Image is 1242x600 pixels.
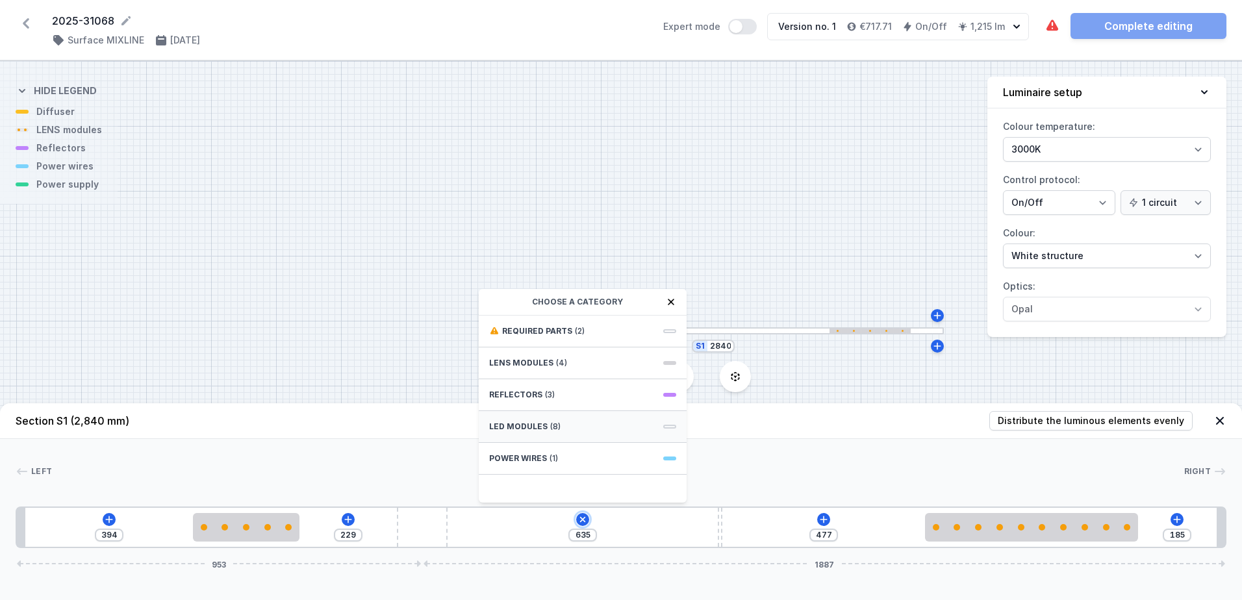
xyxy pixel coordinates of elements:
[1003,276,1211,321] label: Optics:
[817,513,830,526] button: Add element
[342,513,355,526] button: Add element
[1121,190,1211,215] select: Control protocol:
[1003,137,1211,162] select: Colour temperature:
[666,297,676,307] button: Close window
[120,14,133,27] button: Rename project
[556,358,567,368] span: (4)
[813,530,834,540] input: Dimension [mm]
[16,413,129,429] h4: Section S1
[1167,530,1187,540] input: Dimension [mm]
[767,13,1029,40] button: Version no. 1€717.71On/Off1,215 lm
[989,411,1193,431] button: Distribute the luminous elements evenly
[70,414,129,427] span: (2,840 mm)
[489,453,547,464] span: Power wires
[572,530,593,540] input: Dimension [mm]
[16,74,97,105] button: Hide legend
[545,390,555,400] span: (3)
[925,513,1137,542] div: 10 LENS module 500mm 54°
[193,513,299,542] div: 5 LENS module 250mm 54°
[778,20,836,33] div: Version no. 1
[1003,84,1082,100] h4: Luminaire setup
[1003,169,1211,215] label: Control protocol:
[34,84,97,97] h4: Hide legend
[574,510,592,529] button: Add element
[663,19,757,34] label: Expert mode
[1003,116,1211,162] label: Colour temperature:
[998,414,1184,427] span: Distribute the luminous elements evenly
[207,560,231,568] span: 953
[728,19,757,34] button: Expert mode
[1184,466,1211,477] span: Right
[1003,223,1211,268] label: Colour:
[970,20,1005,33] h4: 1,215 lm
[550,421,561,432] span: (8)
[52,13,648,29] form: 2025-31068
[809,560,839,568] span: 1887
[1003,297,1211,321] select: Optics:
[550,453,558,464] span: (1)
[338,530,359,540] input: Dimension [mm]
[1171,513,1184,526] button: Add element
[859,20,892,33] h4: €717.71
[1003,190,1115,215] select: Control protocol:
[1003,244,1211,268] select: Colour:
[502,326,572,336] span: Required parts
[532,297,623,307] span: Choose a category
[575,326,585,336] span: (2)
[987,77,1226,108] button: Luminaire setup
[489,390,542,400] span: Reflectors
[68,34,144,47] h4: Surface MIXLINE
[31,466,52,477] span: Left
[99,530,120,540] input: Dimension [mm]
[710,341,731,351] input: Dimension [mm]
[103,513,116,526] button: Add element
[170,34,200,47] h4: [DATE]
[915,20,947,33] h4: On/Off
[489,358,553,368] span: LENS modules
[489,421,548,432] span: LED modules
